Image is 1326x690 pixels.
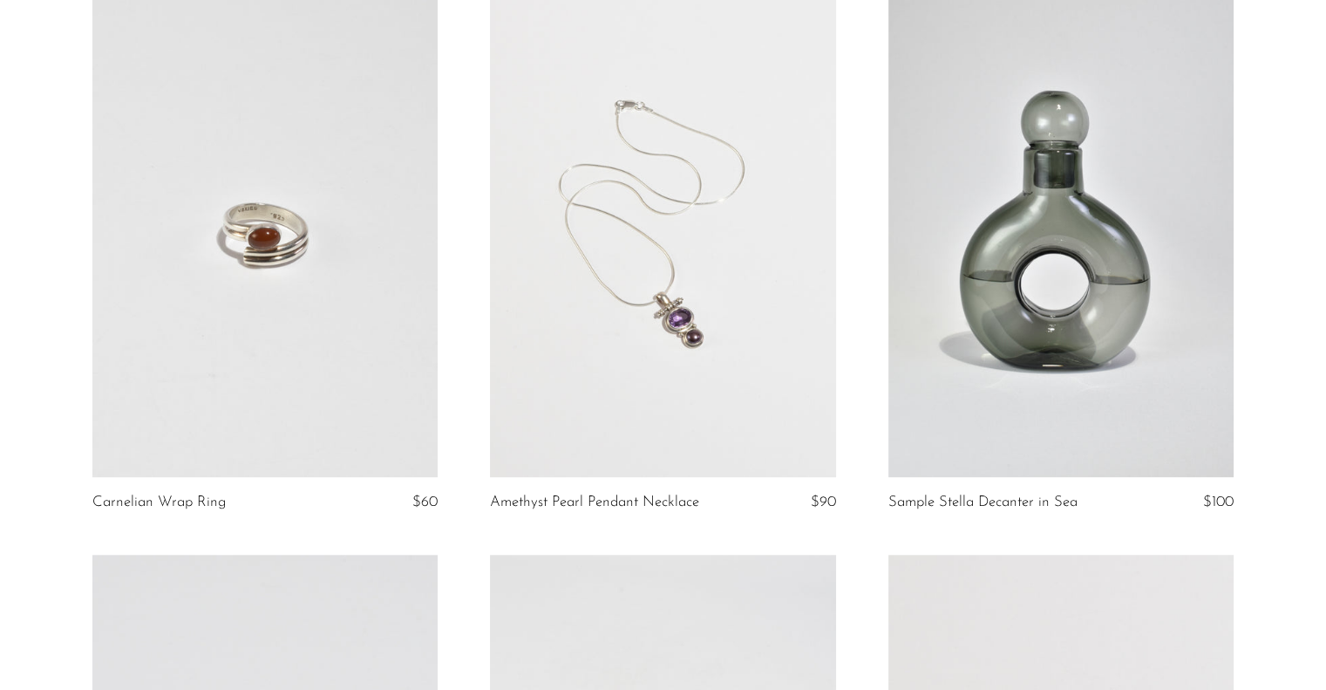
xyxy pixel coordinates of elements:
[92,495,226,510] a: Carnelian Wrap Ring
[888,495,1078,510] a: Sample Stella Decanter in Sea
[412,495,438,509] span: $60
[490,495,699,510] a: Amethyst Pearl Pendant Necklace
[811,495,836,509] span: $90
[1203,495,1234,509] span: $100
